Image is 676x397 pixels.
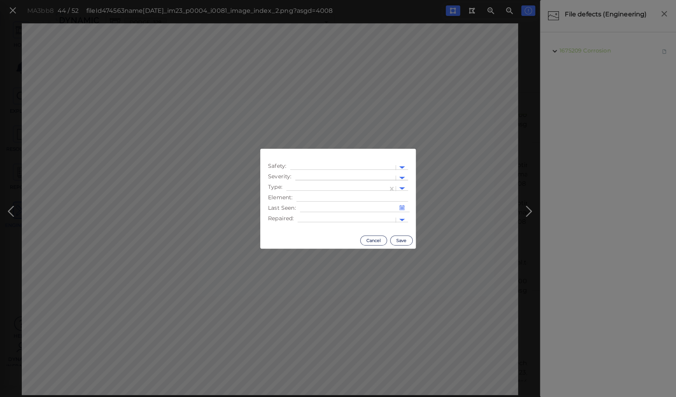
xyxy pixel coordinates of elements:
[268,214,294,223] span: Repaired :
[268,204,296,212] span: Last Seen :
[268,172,291,181] span: Severity :
[643,362,670,391] iframe: Chat
[268,193,292,202] span: Element :
[390,235,413,246] button: Save
[268,183,282,191] span: Type :
[360,235,387,246] button: Cancel
[268,162,286,170] span: Safety :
